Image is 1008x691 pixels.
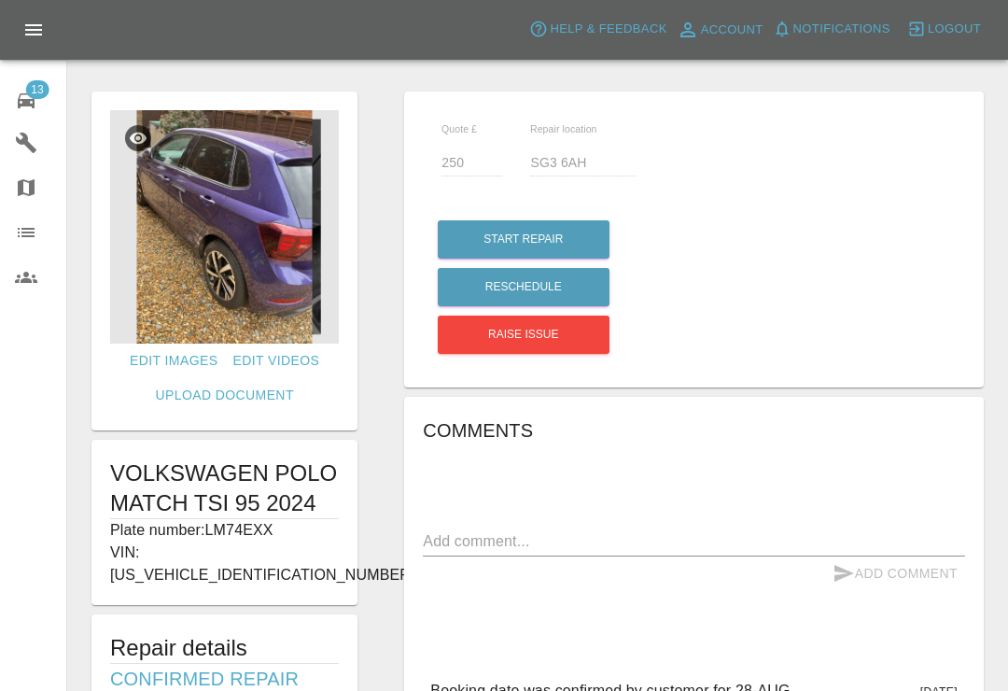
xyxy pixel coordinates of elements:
[423,416,965,445] h6: Comments
[550,19,666,40] span: Help & Feedback
[793,19,890,40] span: Notifications
[122,344,225,378] a: Edit Images
[110,519,339,542] p: Plate number: LM74EXX
[110,542,339,586] p: VIN: [US_VEHICLE_IDENTIFICATION_NUMBER]
[701,20,763,41] span: Account
[672,15,768,45] a: Account
[441,123,477,134] span: Quote £
[147,378,301,413] a: Upload Document
[438,220,609,259] button: Start Repair
[903,15,986,44] button: Logout
[110,633,339,663] h5: Repair details
[530,123,597,134] span: Repair location
[110,458,339,518] h1: VOLKSWAGEN POLO MATCH TSI 95 2024
[11,7,56,52] button: Open drawer
[525,15,671,44] button: Help & Feedback
[928,19,981,40] span: Logout
[225,344,327,378] a: Edit Videos
[438,268,609,306] button: Reschedule
[110,110,339,344] img: 9f62c43b-f5b3-4469-aee0-076a37e84083
[25,80,49,99] span: 13
[768,15,895,44] button: Notifications
[438,316,609,354] button: Raise issue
